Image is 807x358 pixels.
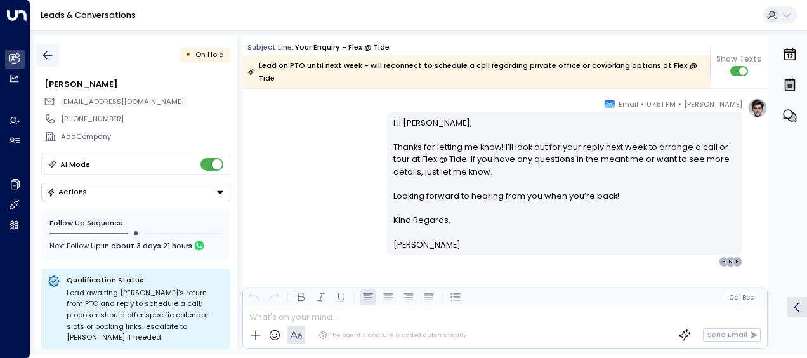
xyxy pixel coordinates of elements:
div: Actions [47,187,87,196]
p: Hi [PERSON_NAME], Thanks for letting me know! I’ll look out for your reply next week to arrange a... [393,117,737,215]
div: AI Mode [60,158,90,171]
span: 07:51 PM [646,98,676,110]
p: Qualification Status [67,275,224,285]
span: [PERSON_NAME] [393,239,461,251]
span: Kind Regards, [393,214,450,226]
div: H [719,256,729,267]
span: In about 3 days 21 hours [103,239,192,253]
span: brunaschwerz@gmail.com [60,96,184,107]
span: Cc Bcc [729,294,754,301]
span: Subject Line: [247,42,294,52]
span: Show Texts [716,53,761,65]
a: Leads & Conversations [41,10,136,20]
div: Follow Up Sequence [49,218,222,229]
button: Redo [266,289,282,305]
div: Button group with a nested menu [41,183,230,201]
span: • [641,98,644,110]
div: [PERSON_NAME] [44,78,230,90]
button: Undo [246,289,261,305]
span: [PERSON_NAME] [684,98,742,110]
img: profile-logo.png [747,98,768,118]
span: • [678,98,681,110]
div: AddCompany [61,131,230,142]
button: Cc|Bcc [725,293,758,302]
div: Lead awaiting [PERSON_NAME]’s return from PTO and reply to schedule a call; proposer should offer... [67,288,224,343]
button: Actions [41,183,230,201]
div: B [732,256,742,267]
span: | [739,294,741,301]
div: Lead on PTO until next week - will reconnect to schedule a call regarding private office or cowor... [247,59,704,84]
div: N [725,256,735,267]
span: [EMAIL_ADDRESS][DOMAIN_NAME] [60,96,184,107]
div: [PHONE_NUMBER] [61,114,230,124]
div: Next Follow Up: [49,239,222,253]
span: Email [619,98,638,110]
div: Your enquiry - Flex @ Tide [295,42,390,53]
div: • [185,46,191,64]
span: On Hold [195,50,224,60]
div: The agent signature is added automatically [318,331,466,340]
